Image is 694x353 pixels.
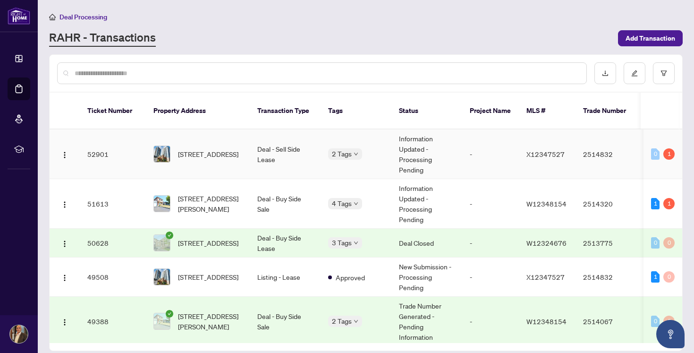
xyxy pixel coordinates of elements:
[602,70,609,77] span: download
[8,7,30,25] img: logo
[663,237,675,249] div: 0
[576,129,642,179] td: 2514832
[61,201,68,208] img: Logo
[663,148,675,160] div: 1
[154,235,170,251] img: thumbnail-img
[656,320,685,348] button: Open asap
[576,229,642,258] td: 2513775
[526,150,565,158] span: X12347527
[332,198,352,209] span: 4 Tags
[57,314,72,329] button: Logo
[250,258,321,297] td: Listing - Lease
[354,152,358,156] span: down
[663,271,675,283] div: 0
[332,237,352,248] span: 3 Tags
[651,237,660,249] div: 0
[391,229,462,258] td: Deal Closed
[391,93,462,129] th: Status
[57,235,72,250] button: Logo
[653,62,675,84] button: filter
[526,273,565,281] span: X12347527
[166,232,173,239] span: check-circle
[80,179,146,229] td: 51613
[391,258,462,297] td: New Submission - Processing Pending
[618,30,683,46] button: Add Transaction
[462,129,519,179] td: -
[332,316,352,327] span: 2 Tags
[576,258,642,297] td: 2514832
[57,269,72,284] button: Logo
[61,240,68,248] img: Logo
[250,93,321,129] th: Transaction Type
[576,297,642,346] td: 2514067
[624,62,645,84] button: edit
[250,297,321,346] td: Deal - Buy Side Sale
[61,274,68,282] img: Logo
[250,129,321,179] td: Deal - Sell Side Lease
[321,93,391,129] th: Tags
[462,297,519,346] td: -
[178,149,238,159] span: [STREET_ADDRESS]
[154,196,170,212] img: thumbnail-img
[178,272,238,282] span: [STREET_ADDRESS]
[660,70,667,77] span: filter
[462,93,519,129] th: Project Name
[80,297,146,346] td: 49388
[594,62,616,84] button: download
[651,198,660,209] div: 1
[354,319,358,324] span: down
[631,70,638,77] span: edit
[391,297,462,346] td: Trade Number Generated - Pending Information
[59,13,107,21] span: Deal Processing
[61,319,68,326] img: Logo
[462,258,519,297] td: -
[154,313,170,329] img: thumbnail-img
[80,93,146,129] th: Ticket Number
[526,199,567,208] span: W12348154
[354,201,358,206] span: down
[651,148,660,160] div: 0
[332,148,352,159] span: 2 Tags
[154,146,170,162] img: thumbnail-img
[80,129,146,179] td: 52901
[526,239,567,247] span: W12324676
[178,311,242,332] span: [STREET_ADDRESS][PERSON_NAME]
[49,30,156,47] a: RAHR - Transactions
[519,93,576,129] th: MLS #
[250,179,321,229] td: Deal - Buy Side Sale
[80,258,146,297] td: 49508
[178,193,242,214] span: [STREET_ADDRESS][PERSON_NAME]
[626,31,675,46] span: Add Transaction
[10,325,28,343] img: Profile Icon
[526,317,567,326] span: W12348154
[80,229,146,258] td: 50628
[391,129,462,179] td: Information Updated - Processing Pending
[576,93,642,129] th: Trade Number
[651,316,660,327] div: 0
[154,269,170,285] img: thumbnail-img
[336,272,365,283] span: Approved
[61,151,68,159] img: Logo
[462,229,519,258] td: -
[663,316,675,327] div: 0
[576,179,642,229] td: 2514320
[57,146,72,162] button: Logo
[354,241,358,245] span: down
[57,196,72,211] button: Logo
[49,14,56,20] span: home
[462,179,519,229] td: -
[166,310,173,318] span: check-circle
[663,198,675,209] div: 1
[651,271,660,283] div: 1
[250,229,321,258] td: Deal - Buy Side Lease
[178,238,238,248] span: [STREET_ADDRESS]
[391,179,462,229] td: Information Updated - Processing Pending
[146,93,250,129] th: Property Address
